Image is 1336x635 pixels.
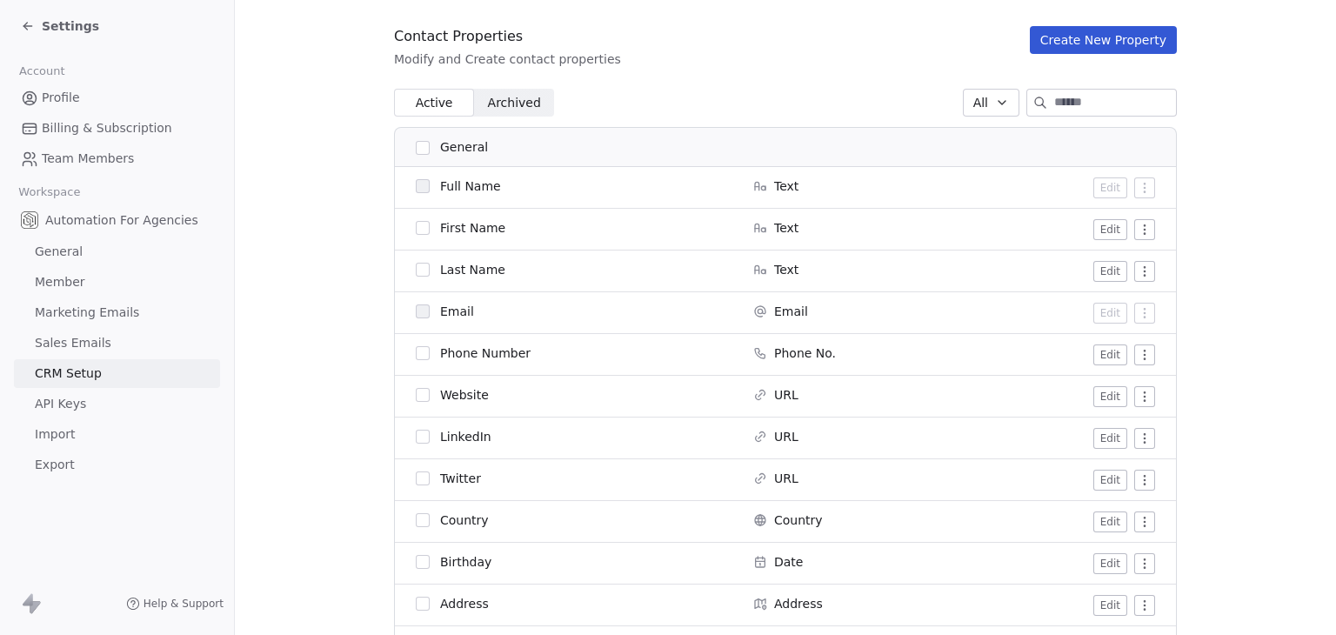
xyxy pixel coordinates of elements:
a: Help & Support [126,597,224,611]
button: Edit [1093,219,1127,240]
a: Export [14,451,220,479]
span: Phone No. [774,344,836,362]
span: All [973,94,988,112]
span: Import [35,425,75,444]
div: Contact Properties [394,26,621,47]
a: Settings [21,17,99,35]
span: API Keys [35,395,86,413]
a: Billing & Subscription [14,114,220,143]
span: LinkedIn [440,428,491,445]
button: Edit [1093,177,1127,198]
span: General [35,243,83,261]
span: Settings [42,17,99,35]
button: Edit [1093,511,1127,532]
span: Birthday [440,553,491,571]
span: Twitter [440,470,481,487]
a: CRM Setup [14,359,220,388]
span: Website [440,386,489,404]
span: Billing & Subscription [42,119,172,137]
span: Last Name [440,261,505,278]
span: Phone Number [440,344,531,362]
a: Import [14,420,220,449]
span: Text [774,219,798,237]
span: Address [774,595,823,612]
button: Edit [1093,344,1127,365]
a: Team Members [14,144,220,173]
button: Edit [1093,553,1127,574]
span: First Name [440,219,505,237]
a: Member [14,268,220,297]
span: URL [774,386,798,404]
span: Date [774,553,803,571]
button: Edit [1093,303,1127,324]
a: Sales Emails [14,329,220,358]
span: Email [440,303,474,320]
span: Country [440,511,489,529]
span: Country [774,511,823,529]
button: Edit [1093,261,1127,282]
div: Modify and Create contact properties [394,50,621,68]
a: General [14,237,220,266]
span: URL [774,428,798,445]
a: Marketing Emails [14,298,220,327]
a: Profile [14,84,220,112]
span: Archived [488,94,541,112]
span: Export [35,456,75,474]
span: Full Name [440,177,501,195]
span: Email [774,303,808,320]
span: Account [11,58,72,84]
span: Team Members [42,150,134,168]
span: Text [774,261,798,278]
span: Member [35,273,85,291]
img: white%20with%20black%20stroke.png [21,211,38,229]
span: CRM Setup [35,364,102,383]
span: Profile [42,89,80,107]
span: Automation For Agencies [45,211,198,229]
span: Help & Support [144,597,224,611]
button: Edit [1093,470,1127,491]
button: Edit [1093,386,1127,407]
span: General [440,138,488,157]
button: Create New Property [1030,26,1177,54]
span: Workspace [11,179,88,205]
span: Address [440,595,489,612]
button: Edit [1093,595,1127,616]
span: Marketing Emails [35,304,139,322]
button: Edit [1093,428,1127,449]
span: URL [774,470,798,487]
span: Text [774,177,798,195]
span: Sales Emails [35,334,111,352]
a: API Keys [14,390,220,418]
